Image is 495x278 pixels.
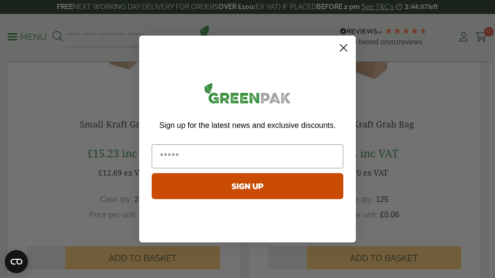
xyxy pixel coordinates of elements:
button: Open CMP widget [5,250,28,273]
input: Email [152,144,343,168]
button: Close dialog [335,39,352,56]
button: SIGN UP [152,173,343,199]
span: Sign up for the latest news and exclusive discounts. [159,121,336,129]
img: greenpak_logo [152,79,343,111]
